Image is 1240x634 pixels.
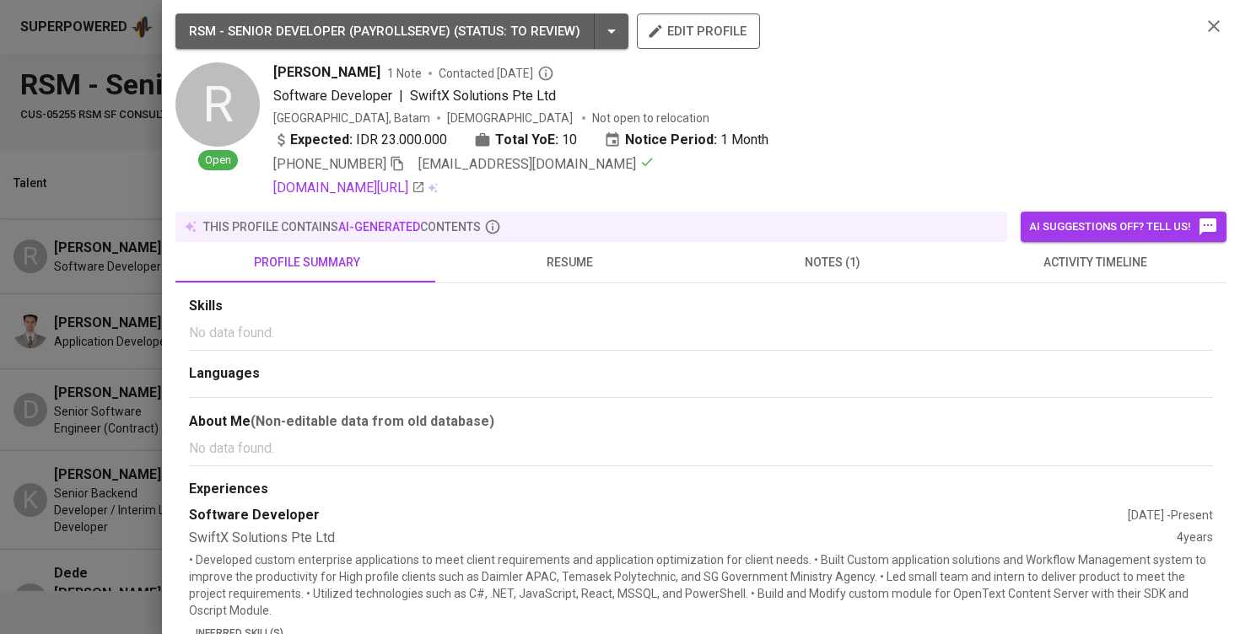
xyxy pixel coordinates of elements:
[637,24,760,37] a: edit profile
[454,24,580,39] span: ( STATUS : To Review )
[175,13,628,49] button: RSM - SENIOR DEVELOPER (PAYROLLSERVE) (STATUS: To Review)
[495,130,558,150] b: Total YoE:
[273,110,430,126] div: [GEOGRAPHIC_DATA], Batam
[1021,212,1227,242] button: AI suggestions off? Tell us!
[1177,529,1213,548] div: 4 years
[189,438,1213,459] p: No data found.
[273,130,447,150] div: IDR 23.000.000
[273,156,386,172] span: [PHONE_NUMBER]
[186,252,429,273] span: profile summary
[251,413,494,429] b: (Non-editable data from old database)
[290,130,353,150] b: Expected:
[1029,217,1218,237] span: AI suggestions off? Tell us!
[198,153,238,169] span: Open
[189,297,1213,316] div: Skills
[203,218,481,235] p: this profile contains contents
[273,88,392,104] span: Software Developer
[273,62,380,83] span: [PERSON_NAME]
[387,65,422,82] span: 1 Note
[974,252,1217,273] span: activity timeline
[189,529,1177,548] div: SwiftX Solutions Pte Ltd
[604,130,768,150] div: 1 Month
[418,156,636,172] span: [EMAIL_ADDRESS][DOMAIN_NAME]
[189,506,1128,525] div: Software Developer
[1128,507,1213,524] div: [DATE] - Present
[650,20,747,42] span: edit profile
[189,551,1213,619] p: • Developed custom enterprise applications to meet client requirements and application optimizati...
[637,13,760,49] button: edit profile
[625,130,717,150] b: Notice Period:
[449,252,692,273] span: resume
[189,24,450,39] span: RSM - SENIOR DEVELOPER (PAYROLLSERVE)
[592,110,709,126] p: Not open to relocation
[399,86,403,106] span: |
[189,364,1213,384] div: Languages
[189,480,1213,499] div: Experiences
[562,130,577,150] span: 10
[711,252,954,273] span: notes (1)
[338,220,420,234] span: AI-generated
[175,62,260,147] div: R
[439,65,554,82] span: Contacted [DATE]
[189,323,1213,343] p: No data found.
[537,65,554,82] svg: By Batam recruiter
[447,110,575,126] span: [DEMOGRAPHIC_DATA]
[189,411,1213,432] div: About Me
[410,88,556,104] span: SwiftX Solutions Pte Ltd
[273,178,425,198] a: [DOMAIN_NAME][URL]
